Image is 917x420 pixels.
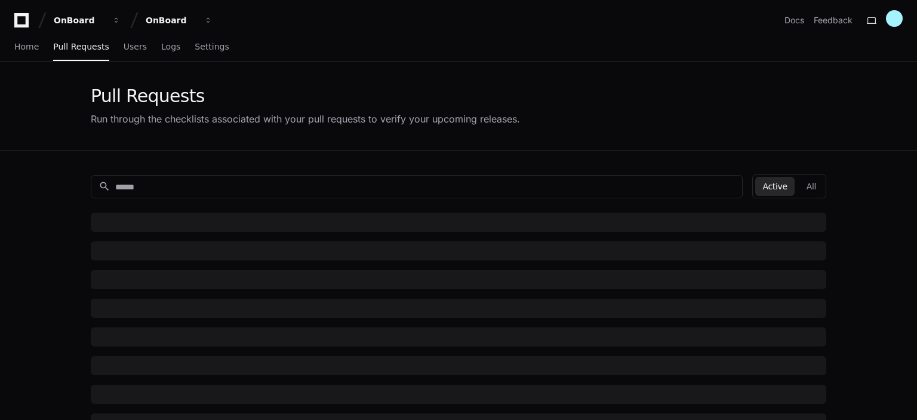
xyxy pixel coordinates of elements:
span: Logs [161,43,180,50]
a: Docs [784,14,804,26]
a: Users [124,33,147,61]
a: Home [14,33,39,61]
div: Run through the checklists associated with your pull requests to verify your upcoming releases. [91,112,520,126]
button: Feedback [814,14,853,26]
div: Pull Requests [91,85,520,107]
button: OnBoard [49,10,125,31]
a: Logs [161,33,180,61]
button: Active [755,177,794,196]
a: Pull Requests [53,33,109,61]
a: Settings [195,33,229,61]
div: OnBoard [146,14,197,26]
span: Users [124,43,147,50]
div: OnBoard [54,14,105,26]
button: All [799,177,823,196]
span: Settings [195,43,229,50]
span: Pull Requests [53,43,109,50]
button: OnBoard [141,10,217,31]
mat-icon: search [99,180,110,192]
span: Home [14,43,39,50]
